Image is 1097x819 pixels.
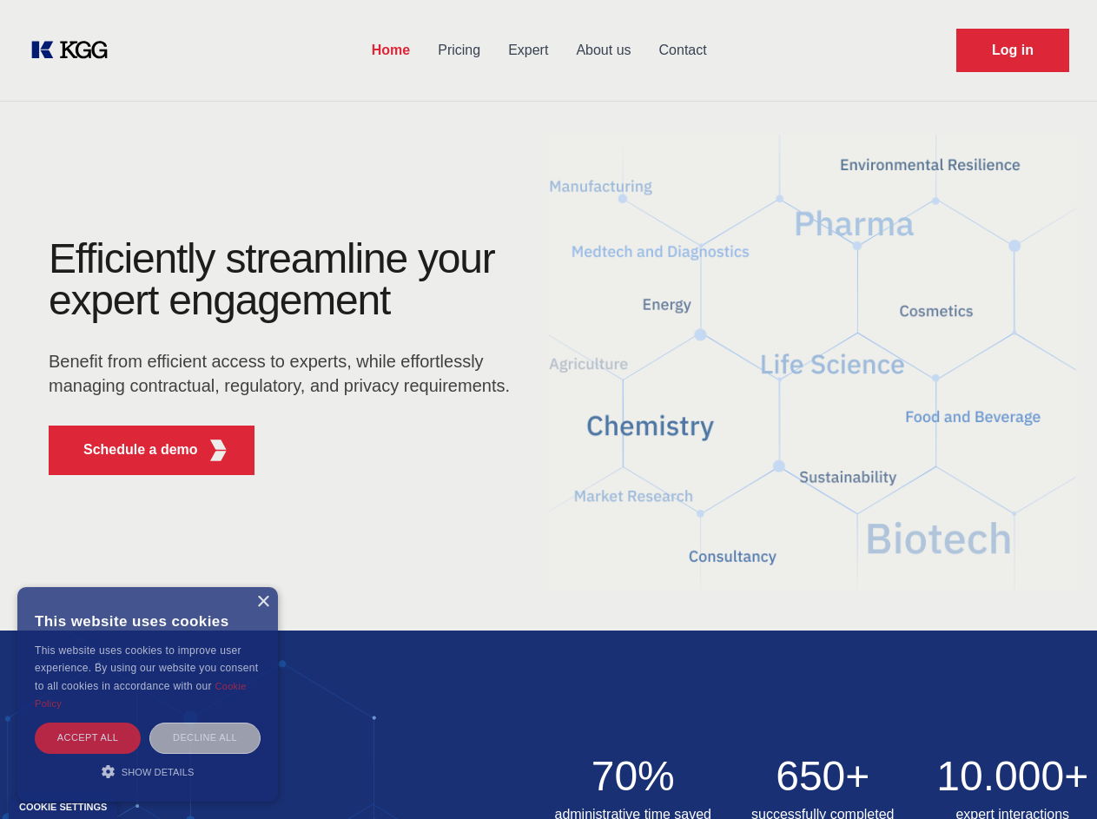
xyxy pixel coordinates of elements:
[738,756,908,797] h2: 650+
[35,600,261,642] div: This website uses cookies
[549,756,718,797] h2: 70%
[424,28,494,73] a: Pricing
[149,723,261,753] div: Decline all
[645,28,721,73] a: Contact
[1010,736,1097,819] iframe: Chat Widget
[35,763,261,780] div: Show details
[122,767,195,777] span: Show details
[549,113,1077,613] img: KGG Fifth Element RED
[494,28,562,73] a: Expert
[49,238,521,321] h1: Efficiently streamline your expert engagement
[35,644,258,692] span: This website uses cookies to improve user experience. By using our website you consent to all coo...
[83,439,198,460] p: Schedule a demo
[35,723,141,753] div: Accept all
[49,349,521,398] p: Benefit from efficient access to experts, while effortlessly managing contractual, regulatory, an...
[19,802,107,812] div: Cookie settings
[208,439,229,461] img: KGG Fifth Element RED
[49,426,254,475] button: Schedule a demoKGG Fifth Element RED
[562,28,644,73] a: About us
[28,36,122,64] a: KOL Knowledge Platform: Talk to Key External Experts (KEE)
[358,28,424,73] a: Home
[35,681,247,709] a: Cookie Policy
[256,596,269,609] div: Close
[956,29,1069,72] a: Request Demo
